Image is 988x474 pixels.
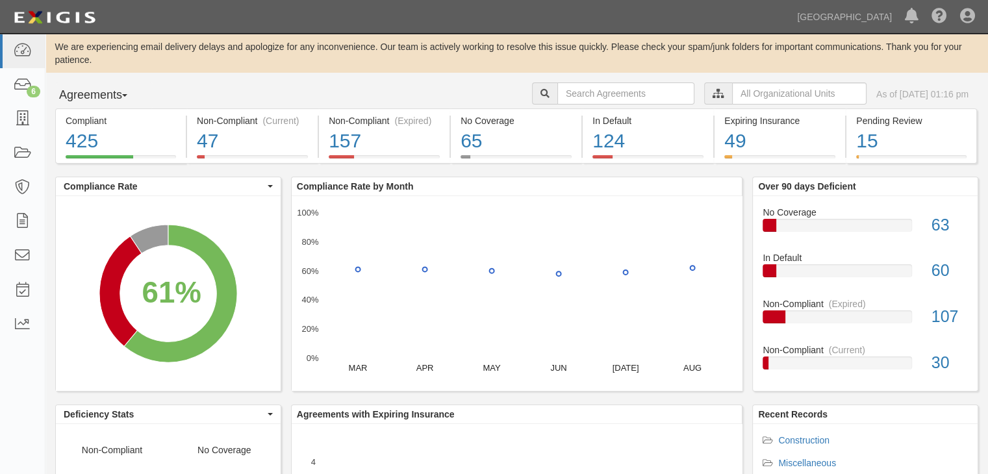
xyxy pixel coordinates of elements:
[829,343,865,356] div: (Current)
[922,351,978,375] div: 30
[846,155,977,166] a: Pending Review15
[56,196,281,391] svg: A chart.
[922,305,978,329] div: 107
[753,297,978,310] div: Non-Compliant
[724,114,835,127] div: Expiring Insurance
[64,408,264,421] span: Deficiency Stats
[763,297,968,343] a: Non-Compliant(Expired)107
[758,181,855,192] b: Over 90 days Deficient
[550,363,566,373] text: JUN
[329,114,440,127] div: Non-Compliant (Expired)
[55,155,186,166] a: Compliant425
[297,409,455,419] b: Agreements with Expiring Insurance
[301,237,318,247] text: 80%
[683,363,702,373] text: AUG
[876,88,969,101] div: As of [DATE] 01:16 pm
[791,4,898,30] a: [GEOGRAPHIC_DATA]
[10,6,99,29] img: logo-5460c22ac91f19d4615b14bd174203de0afe785f0fc80cf4dbbc73dc1793850b.png
[732,82,867,105] input: All Organizational Units
[715,155,845,166] a: Expiring Insurance49
[301,295,318,305] text: 40%
[297,181,414,192] b: Compliance Rate by Month
[142,271,201,314] div: 61%
[56,405,281,423] button: Deficiency Stats
[753,343,978,356] div: Non-Compliant
[394,114,431,127] div: (Expired)
[557,82,694,105] input: Search Agreements
[922,214,978,237] div: 63
[931,9,947,25] i: Help Center - Complianz
[197,114,308,127] div: Non-Compliant (Current)
[348,363,367,373] text: MAR
[27,86,40,97] div: 6
[778,435,830,445] a: Construction
[763,343,968,380] a: Non-Compliant(Current)30
[592,127,703,155] div: 124
[64,180,264,193] span: Compliance Rate
[753,206,978,219] div: No Coverage
[461,127,572,155] div: 65
[311,457,316,467] text: 4
[297,208,319,218] text: 100%
[592,114,703,127] div: In Default
[758,409,828,419] b: Recent Records
[416,363,433,373] text: APR
[329,127,440,155] div: 157
[612,363,639,373] text: [DATE]
[829,297,866,310] div: (Expired)
[583,155,713,166] a: In Default124
[856,114,967,127] div: Pending Review
[461,114,572,127] div: No Coverage
[66,114,176,127] div: Compliant
[778,458,836,468] a: Miscellaneous
[56,177,281,195] button: Compliance Rate
[763,206,968,252] a: No Coverage63
[55,82,153,108] button: Agreements
[483,363,501,373] text: MAY
[856,127,967,155] div: 15
[763,251,968,297] a: In Default60
[451,155,581,166] a: No Coverage65
[45,40,988,66] div: We are experiencing email delivery delays and apologize for any inconvenience. Our team is active...
[197,127,308,155] div: 47
[922,259,978,282] div: 60
[724,127,835,155] div: 49
[753,251,978,264] div: In Default
[187,155,318,166] a: Non-Compliant(Current)47
[292,196,742,391] svg: A chart.
[66,127,176,155] div: 425
[319,155,450,166] a: Non-Compliant(Expired)157
[262,114,299,127] div: (Current)
[301,324,318,334] text: 20%
[306,353,318,363] text: 0%
[301,266,318,275] text: 60%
